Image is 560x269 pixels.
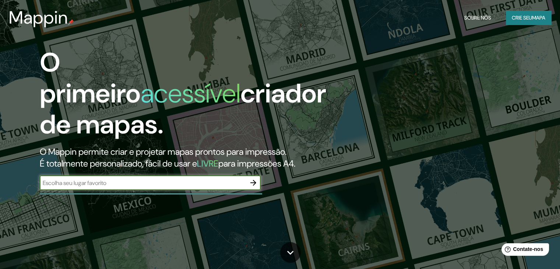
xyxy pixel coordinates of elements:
input: Escolha seu lugar favorito [40,179,246,187]
font: para impressões A4. [218,158,295,169]
font: Sobre nós [464,14,491,21]
font: Mappin [9,6,68,29]
img: pino de mapa [68,19,74,25]
font: O Mappin permite criar e projetar mapas prontos para impressão. [40,146,286,157]
font: O primeiro [40,45,141,111]
button: Sobre nós [461,11,494,25]
font: LIVRE [197,158,218,169]
button: Crie seumapa [506,11,551,25]
font: É totalmente personalizado, fácil de usar e [40,158,197,169]
font: acessível [141,76,240,111]
font: criador de mapas. [40,76,326,142]
font: Crie seu [512,14,532,21]
font: mapa [532,14,545,21]
iframe: Iniciador de widget de ajuda [494,240,552,261]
